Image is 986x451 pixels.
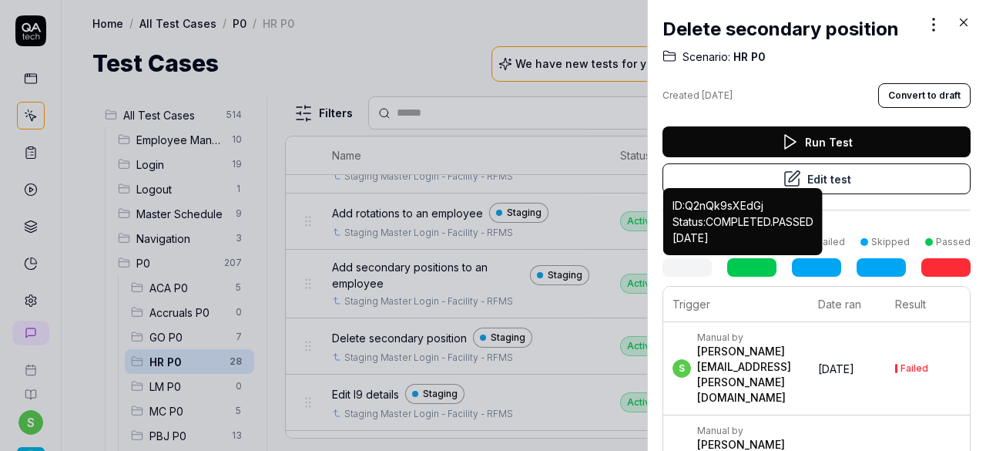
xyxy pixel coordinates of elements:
[871,235,910,249] div: Skipped
[878,83,971,108] button: Convert to draft
[662,126,971,157] button: Run Test
[662,226,768,249] h3: Previous Runs
[809,287,886,322] th: Date ran
[697,425,803,437] div: Manual by
[818,362,854,375] time: [DATE]
[663,287,809,322] th: Trigger
[900,364,928,373] div: Failed
[662,163,971,194] button: Edit test
[702,89,733,101] time: [DATE]
[886,287,970,322] th: Result
[672,359,691,378] span: s
[662,89,733,103] div: Created
[697,332,803,344] div: Manual by
[682,49,730,65] span: Scenario:
[730,49,766,65] span: HR P0
[662,15,899,43] h2: Delete secondary position
[936,235,971,249] div: Passed
[817,235,845,249] div: Failed
[697,344,803,406] div: [PERSON_NAME][EMAIL_ADDRESS][PERSON_NAME][DOMAIN_NAME]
